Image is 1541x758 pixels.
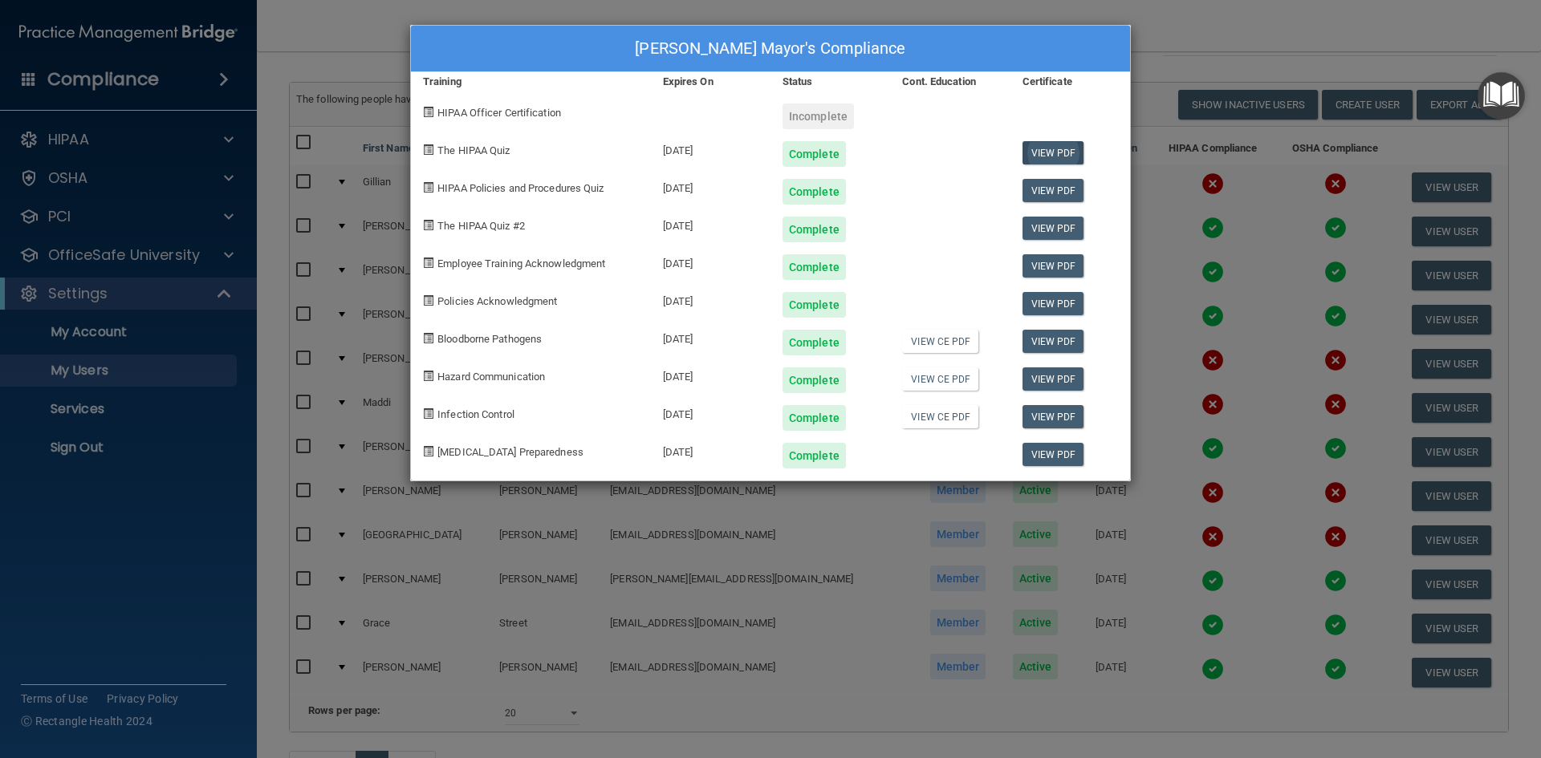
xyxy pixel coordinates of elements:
[890,72,1010,91] div: Cont. Education
[437,446,583,458] span: [MEDICAL_DATA] Preparedness
[1023,367,1084,391] a: View PDF
[651,393,770,431] div: [DATE]
[651,318,770,355] div: [DATE]
[1023,179,1084,202] a: View PDF
[651,72,770,91] div: Expires On
[437,257,605,270] span: Employee Training Acknowledgment
[902,367,978,391] a: View CE PDF
[783,141,846,167] div: Complete
[1478,72,1525,120] button: Open Resource Center
[437,333,542,345] span: Bloodborne Pathogens
[783,254,846,280] div: Complete
[1263,644,1522,708] iframe: Drift Widget Chat Controller
[783,367,846,393] div: Complete
[651,355,770,393] div: [DATE]
[1023,443,1084,466] a: View PDF
[411,26,1130,72] div: [PERSON_NAME] Mayor's Compliance
[651,431,770,468] div: [DATE]
[437,220,525,232] span: The HIPAA Quiz #2
[902,330,978,353] a: View CE PDF
[411,72,651,91] div: Training
[1023,292,1084,315] a: View PDF
[783,405,846,431] div: Complete
[1010,72,1130,91] div: Certificate
[437,107,561,119] span: HIPAA Officer Certification
[783,103,854,129] div: Incomplete
[1023,141,1084,164] a: View PDF
[783,217,846,242] div: Complete
[437,144,510,156] span: The HIPAA Quiz
[437,408,514,420] span: Infection Control
[783,292,846,318] div: Complete
[651,129,770,167] div: [DATE]
[783,330,846,355] div: Complete
[437,182,604,194] span: HIPAA Policies and Procedures Quiz
[651,205,770,242] div: [DATE]
[651,242,770,280] div: [DATE]
[651,280,770,318] div: [DATE]
[783,179,846,205] div: Complete
[783,443,846,468] div: Complete
[1023,330,1084,353] a: View PDF
[770,72,890,91] div: Status
[1023,405,1084,428] a: View PDF
[651,167,770,205] div: [DATE]
[437,295,557,307] span: Policies Acknowledgment
[1023,217,1084,240] a: View PDF
[437,371,545,383] span: Hazard Communication
[1023,254,1084,278] a: View PDF
[902,405,978,428] a: View CE PDF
